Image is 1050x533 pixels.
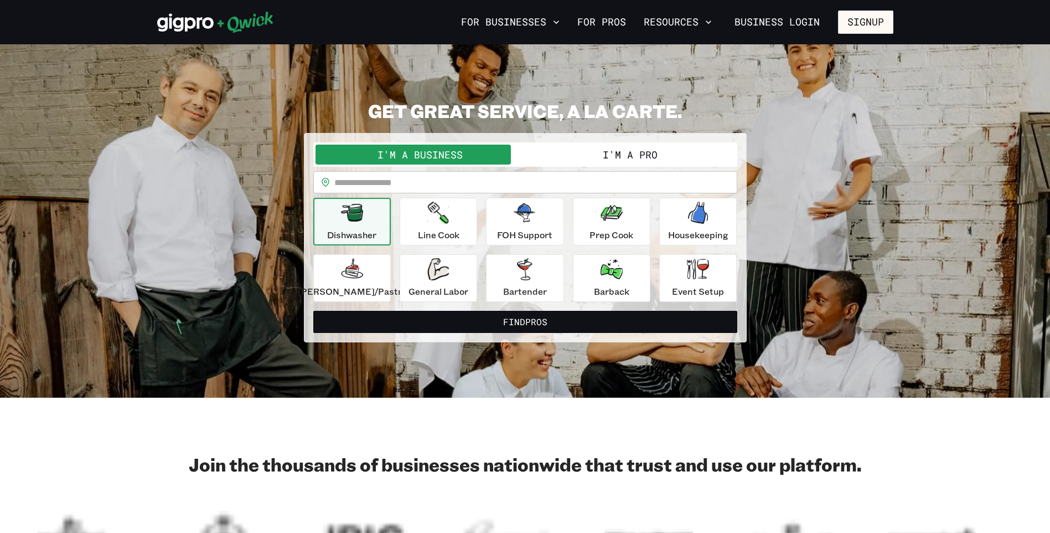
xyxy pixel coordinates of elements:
[304,100,747,122] h2: GET GREAT SERVICE, A LA CARTE.
[486,198,563,245] button: FOH Support
[418,228,459,242] p: Line Cook
[400,198,477,245] button: Line Cook
[486,254,563,302] button: Bartender
[672,285,724,298] p: Event Setup
[594,285,629,298] p: Barback
[659,198,737,245] button: Housekeeping
[525,145,735,165] button: I'm a Pro
[457,13,564,32] button: For Businesses
[313,254,391,302] button: [PERSON_NAME]/Pastry
[313,198,391,245] button: Dishwasher
[668,228,728,242] p: Housekeeping
[659,254,737,302] button: Event Setup
[408,285,468,298] p: General Labor
[589,228,633,242] p: Prep Cook
[725,11,829,34] a: Business Login
[503,285,547,298] p: Bartender
[573,13,630,32] a: For Pros
[400,254,477,302] button: General Labor
[327,228,376,242] p: Dishwasher
[497,228,552,242] p: FOH Support
[315,145,525,165] button: I'm a Business
[298,285,406,298] p: [PERSON_NAME]/Pastry
[573,198,650,245] button: Prep Cook
[313,311,737,333] button: FindPros
[838,11,893,34] button: Signup
[157,453,893,475] h2: Join the thousands of businesses nationwide that trust and use our platform.
[639,13,716,32] button: Resources
[573,254,650,302] button: Barback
